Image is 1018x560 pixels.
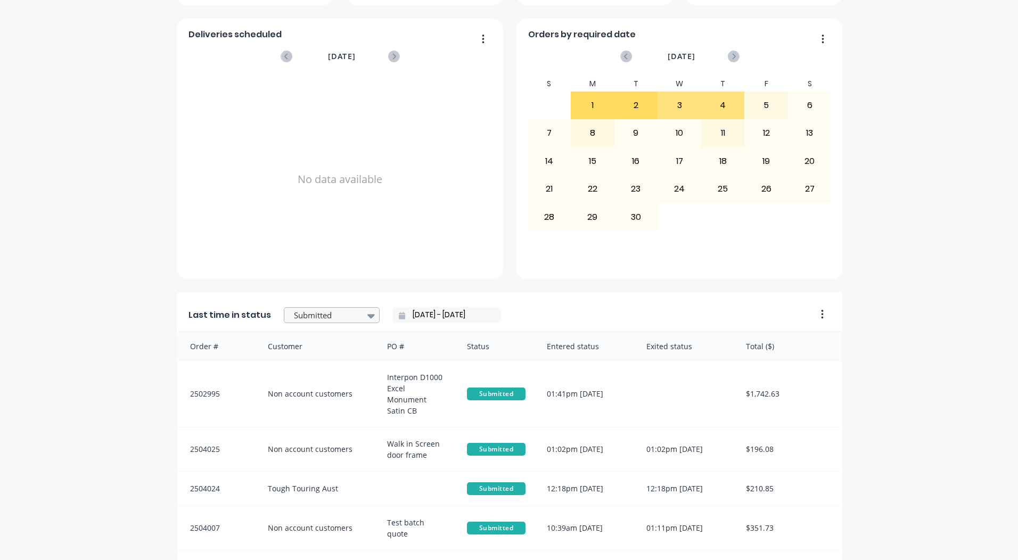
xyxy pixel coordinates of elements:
[405,307,497,323] input: Filter by date
[702,148,744,175] div: 18
[177,472,257,506] div: 2504024
[668,51,695,62] span: [DATE]
[571,120,614,146] div: 8
[257,361,377,427] div: Non account customers
[177,332,257,360] div: Order #
[188,309,271,322] span: Last time in status
[536,506,636,550] div: 10:39am [DATE]
[177,506,257,550] div: 2504007
[571,203,614,230] div: 29
[615,203,658,230] div: 30
[257,332,377,360] div: Customer
[702,92,744,119] div: 4
[528,176,571,202] div: 21
[615,148,658,175] div: 16
[636,506,735,550] div: 01:11pm [DATE]
[536,472,636,506] div: 12:18pm [DATE]
[571,148,614,175] div: 15
[528,148,571,175] div: 14
[735,427,842,471] div: $196.08
[571,76,614,92] div: M
[328,51,356,62] span: [DATE]
[376,361,456,427] div: Interpon D1000 Excel Monument Satin CB
[745,92,787,119] div: 5
[528,203,571,230] div: 28
[702,176,744,202] div: 25
[376,332,456,360] div: PO #
[536,361,636,427] div: 01:41pm [DATE]
[745,176,787,202] div: 26
[571,92,614,119] div: 1
[745,120,787,146] div: 12
[636,427,735,471] div: 01:02pm [DATE]
[536,427,636,471] div: 01:02pm [DATE]
[376,506,456,550] div: Test batch quote
[745,148,787,175] div: 19
[788,76,832,92] div: S
[376,427,456,471] div: Walk in Screen door frame
[658,92,701,119] div: 3
[615,120,658,146] div: 9
[744,76,788,92] div: F
[614,76,658,92] div: T
[658,148,701,175] div: 17
[702,120,744,146] div: 11
[467,388,526,400] span: Submitted
[615,92,658,119] div: 2
[467,522,526,534] span: Submitted
[658,176,701,202] div: 24
[658,76,701,92] div: W
[536,332,636,360] div: Entered status
[257,506,377,550] div: Non account customers
[789,120,831,146] div: 13
[571,176,614,202] div: 22
[789,148,831,175] div: 20
[701,76,745,92] div: T
[615,176,658,202] div: 23
[188,76,492,283] div: No data available
[735,506,842,550] div: $351.73
[735,361,842,427] div: $1,742.63
[177,361,257,427] div: 2502995
[257,427,377,471] div: Non account customers
[528,76,571,92] div: S
[789,92,831,119] div: 6
[188,28,282,41] span: Deliveries scheduled
[467,443,526,456] span: Submitted
[735,472,842,506] div: $210.85
[636,332,735,360] div: Exited status
[528,120,571,146] div: 7
[735,332,842,360] div: Total ($)
[658,120,701,146] div: 10
[177,427,257,471] div: 2504025
[467,482,526,495] span: Submitted
[456,332,536,360] div: Status
[257,472,377,506] div: Tough Touring Aust
[789,176,831,202] div: 27
[636,472,735,506] div: 12:18pm [DATE]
